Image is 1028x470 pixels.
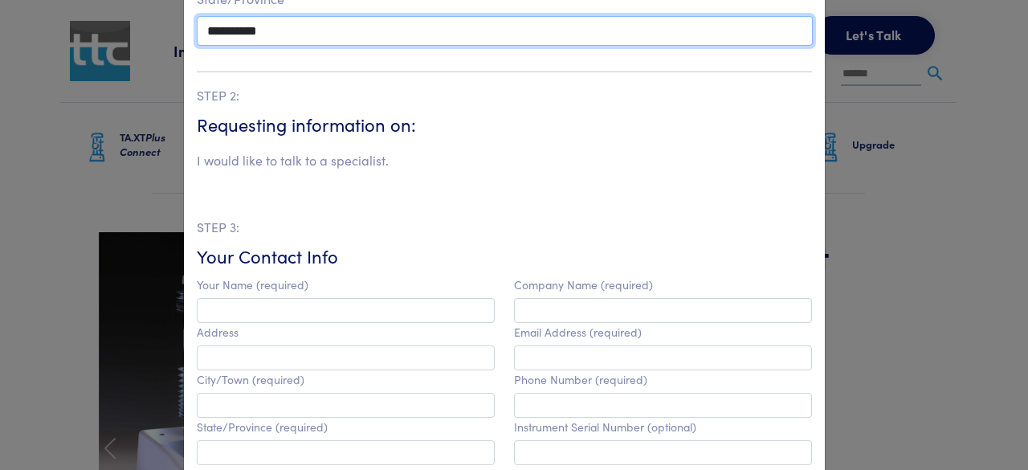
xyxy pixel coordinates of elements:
label: Phone Number (required) [514,373,647,386]
label: Your Name (required) [197,278,308,292]
h6: Your Contact Info [197,244,812,269]
label: State/Province (required) [197,420,328,434]
label: Email Address (required) [514,325,642,339]
label: City/Town (required) [197,373,304,386]
p: STEP 3: [197,217,812,238]
label: Company Name (required) [514,278,653,292]
h6: Requesting information on: [197,112,812,137]
label: Address [197,325,239,339]
label: Instrument Serial Number (optional) [514,420,696,434]
li: I would like to talk to a specialist. [197,150,389,171]
p: STEP 2: [197,85,812,106]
